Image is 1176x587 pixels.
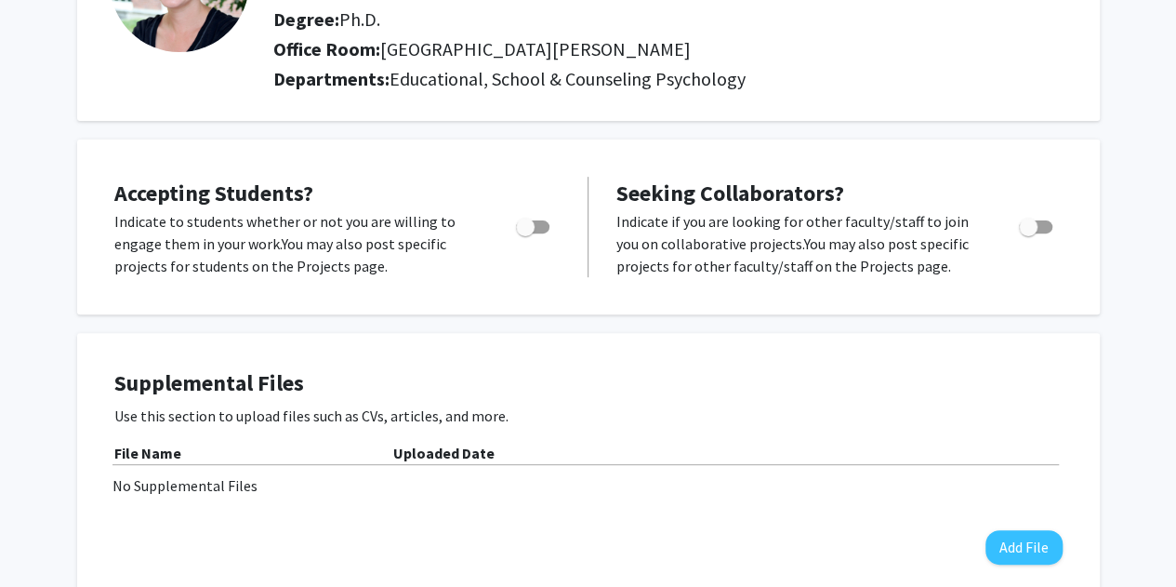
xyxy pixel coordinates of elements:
div: No Supplemental Files [112,474,1064,497]
span: Educational, School & Counseling Psychology [390,67,746,90]
div: Toggle [1011,210,1063,238]
b: File Name [114,444,181,462]
b: Uploaded Date [393,444,495,462]
span: Accepting Students? [114,179,313,207]
p: Indicate if you are looking for other faculty/staff to join you on collaborative projects. You ma... [616,210,984,277]
div: Toggle [509,210,560,238]
h4: Supplemental Files [114,370,1063,397]
span: [GEOGRAPHIC_DATA][PERSON_NAME] [380,37,691,60]
h2: Office Room: [273,38,1066,60]
p: Indicate to students whether or not you are willing to engage them in your work. You may also pos... [114,210,481,277]
button: Add File [985,530,1063,565]
span: Seeking Collaborators? [616,179,844,207]
h2: Degree: [273,8,1066,31]
iframe: Chat [14,503,79,573]
span: Ph.D. [339,7,380,31]
p: Use this section to upload files such as CVs, articles, and more. [114,405,1063,427]
h2: Departments: [259,68,1080,90]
